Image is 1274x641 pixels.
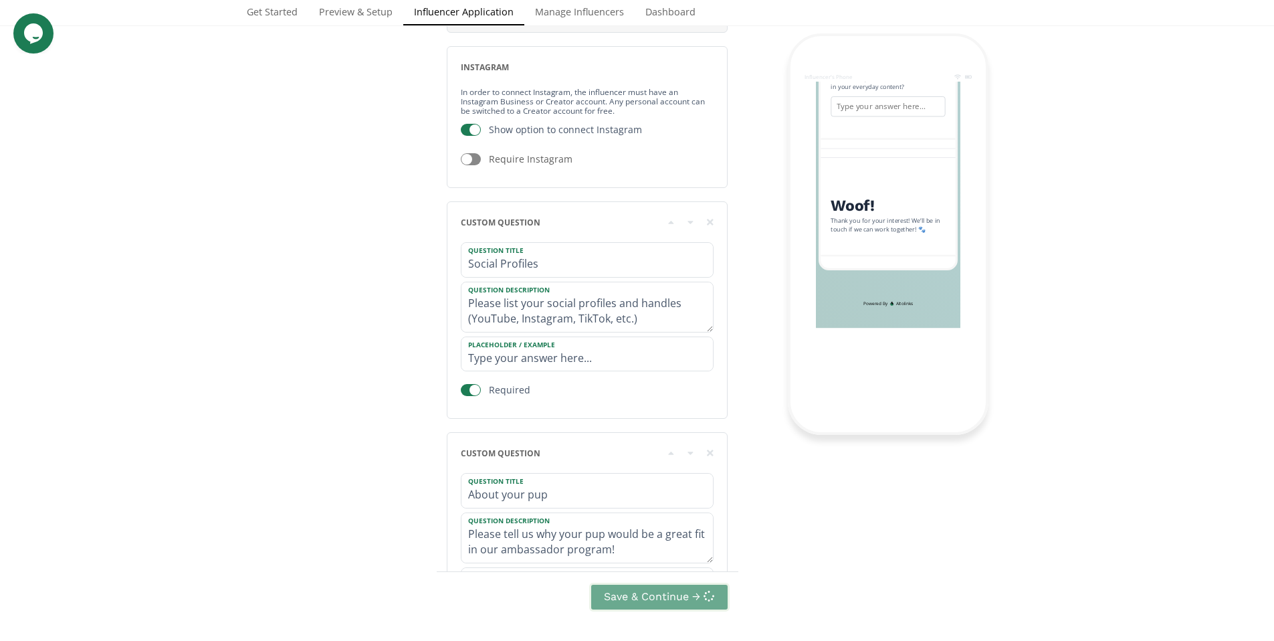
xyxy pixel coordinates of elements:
span: custom question [461,217,540,228]
button: Save & Continue → [589,583,729,612]
label: Placeholder / Example [461,568,700,580]
div: Required [489,383,530,397]
div: Require Instagram [489,153,572,166]
div: Influencer's Phone [805,73,853,80]
div: How would you showcase Ports + Paws in your everyday content? [831,74,945,92]
label: Question Title [461,243,700,255]
img: favicon-32x32.png [889,302,893,306]
label: Question Description [461,282,700,294]
span: instagram [461,62,509,73]
label: Placeholder / Example [461,337,700,349]
input: Type your answer here... [831,96,945,117]
a: Powered ByAltolinks [816,301,960,307]
span: Powered By [863,301,887,307]
label: Question Description [461,513,700,525]
iframe: chat widget [13,13,56,54]
span: Altolinks [895,301,913,307]
div: Show option to connect Instagram [489,123,642,136]
textarea: Please tell us why your pup would be a great fit in our ambassador program! [461,513,713,563]
a: Any personal account can be switched to a Creator account for free. [461,96,705,116]
span: custom question [461,448,540,459]
small: In order to connect Instagram, the influencer must have an Instagram Business or Creator account. [461,81,705,121]
textarea: Please list your social profiles and handles (YouTube, Instagram, TikTok, etc.) [461,282,713,332]
label: Question Title [461,474,700,486]
h2: Woof! [831,195,945,217]
div: Thank you for your interest! We’ll be in touch if we can work together! 🐾 [831,217,945,234]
